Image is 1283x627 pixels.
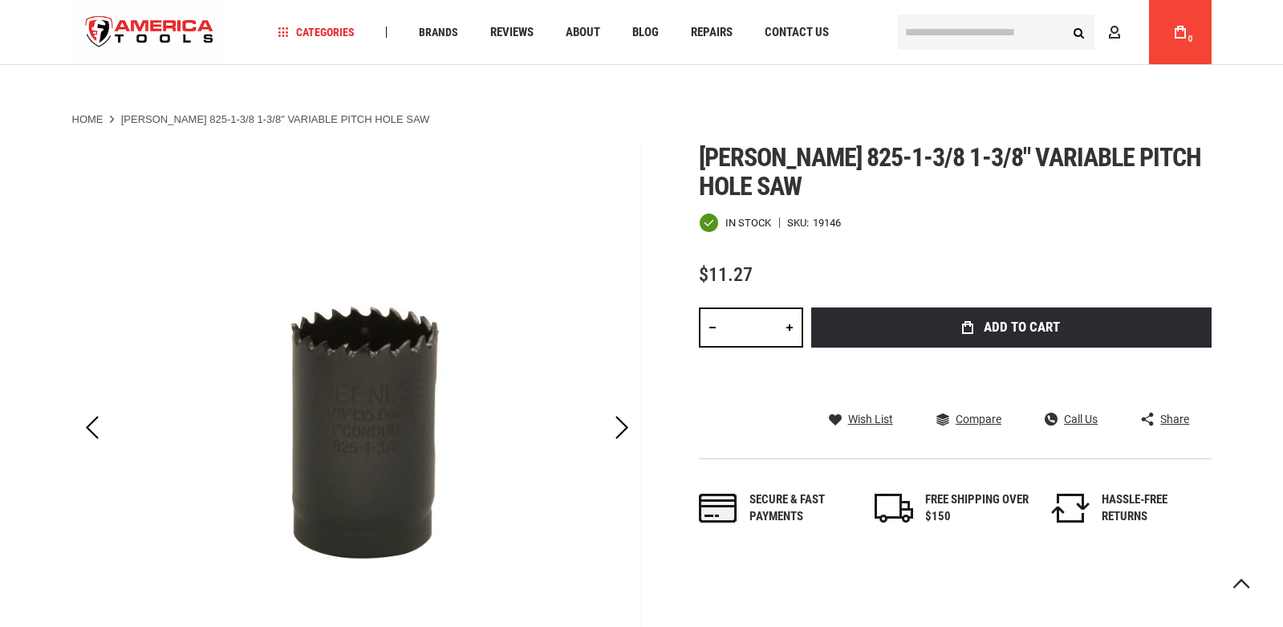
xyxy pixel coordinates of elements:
a: Compare [936,412,1001,426]
div: FREE SHIPPING OVER $150 [925,491,1029,526]
a: Reviews [483,22,541,43]
a: Contact Us [757,22,836,43]
a: About [558,22,607,43]
span: Add to Cart [984,320,1060,334]
a: Wish List [829,412,893,426]
span: Share [1160,413,1189,425]
span: Call Us [1064,413,1098,425]
span: Brands [419,26,458,38]
img: returns [1051,494,1090,523]
a: Categories [270,22,362,43]
div: 19146 [813,218,841,228]
a: Brands [412,22,465,43]
div: HASSLE-FREE RETURNS [1102,491,1206,526]
span: Categories [278,26,355,38]
a: Repairs [684,22,740,43]
div: Availability [699,213,771,233]
strong: SKU [787,218,813,228]
span: $11.27 [699,263,753,286]
img: America Tools [72,2,228,63]
a: Call Us [1045,412,1098,426]
span: In stock [725,218,771,228]
span: About [566,26,600,39]
span: 0 [1188,35,1193,43]
img: shipping [875,494,913,523]
span: Reviews [490,26,534,39]
a: store logo [72,2,228,63]
a: Blog [625,22,666,43]
a: Home [72,112,104,127]
span: [PERSON_NAME] 825-1-3/8 1-3/8" variable pitch hole saw [699,142,1202,202]
span: Repairs [691,26,733,39]
span: Contact Us [765,26,829,39]
span: Compare [956,413,1001,425]
img: payments [699,494,737,523]
strong: [PERSON_NAME] 825-1-3/8 1-3/8" VARIABLE PITCH HOLE SAW [121,113,430,125]
div: Secure & fast payments [749,491,854,526]
span: Wish List [848,413,893,425]
button: Search [1064,17,1094,47]
button: Add to Cart [811,307,1212,348]
span: Blog [632,26,659,39]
